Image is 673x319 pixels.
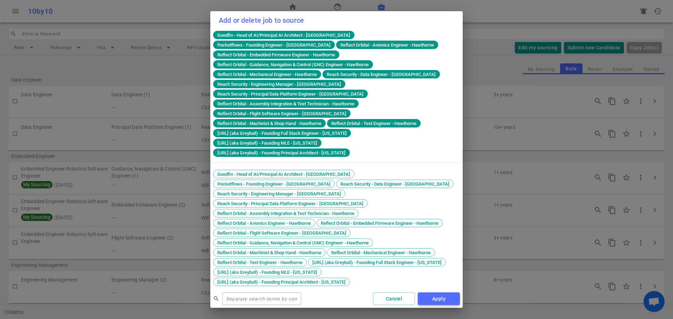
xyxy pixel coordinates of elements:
span: Reflect Orbital - Guidance, Navigation & Control (GNC) Engineer - Hawthorne [215,240,371,245]
button: Cancel [373,292,415,305]
span: Reach Security - Data Engineer - [GEOGRAPHIC_DATA] [338,181,452,187]
span: Reach Security - Engineering Manager - [GEOGRAPHIC_DATA] [215,191,344,196]
span: [URL] (aka Greyball) - Founding MLE - [US_STATE] [215,270,320,275]
span: Reach Security - Engineering Manager - [GEOGRAPHIC_DATA] [215,82,344,87]
span: Pocketflows - Founding Engineer - [GEOGRAPHIC_DATA] [215,42,333,48]
span: Reflect Orbital - Mechanical Engineer - Hawthorne [215,72,320,77]
span: Reflect Orbital - Avionics Engineer - Hawthorne [215,221,313,226]
span: Reflect Orbital - Flight Software Engineer - [GEOGRAPHIC_DATA] [215,230,349,236]
span: Pocketflows - Founding Engineer - [GEOGRAPHIC_DATA] [215,181,333,187]
span: Goodfin - Head of AI/Principal AI Architect - [GEOGRAPHIC_DATA] [215,33,353,38]
span: Reflect Orbital - Test Engineer - Hawthorne [328,121,419,126]
span: Reflect Orbital - Machinist & Shop Hand - Hawthorne [215,121,324,126]
span: Reach Security - Principal Data Platform Engineer - [GEOGRAPHIC_DATA] [215,201,366,206]
span: [URL] (aka Greyball) - Founding Principal Architect - [US_STATE] [215,279,348,285]
span: Reflect Orbital - Assembly Integration & Test Technician - Hawthorne [215,101,357,106]
span: Goodfin - Head of AI/Principal AI Architect - [GEOGRAPHIC_DATA] [215,172,353,177]
span: [URL] (aka Greyball) - Founding Full Stack Engineer - [US_STATE] [215,131,349,136]
span: Reflect Orbital - Machinist & Shop Hand - Hawthorne [215,250,324,255]
input: Separate search terms by comma or space [222,293,301,304]
span: [URL] (aka Greyball) - Founding Principal Architect - [US_STATE] [215,150,348,155]
span: Reflect Orbital - Assembly Integration & Test Technician - Hawthorne [215,211,357,216]
span: Reflect Orbital - Test Engineer - Hawthorne [215,260,305,265]
button: Apply [418,292,460,305]
span: Reach Security - Principal Data Platform Engineer - [GEOGRAPHIC_DATA] [215,91,366,97]
span: Reflect Orbital - Embedded Firmware Engineer - Hawthorne [215,52,338,57]
span: Reflect Orbital - Flight Software Engineer - [GEOGRAPHIC_DATA] [215,111,349,116]
span: search [213,296,219,302]
span: Reach Security - Data Engineer - [GEOGRAPHIC_DATA] [324,72,439,77]
span: Reflect Orbital - Guidance, Navigation & Control (GNC) Engineer - Hawthorne [215,62,372,67]
span: [URL] (aka Greyball) - Founding Full Stack Engineer - [US_STATE] [310,260,444,265]
span: Reflect Orbital - Embedded Firmware Engineer - Hawthorne [318,221,441,226]
span: [URL] (aka Greyball) - Founding MLE - [US_STATE] [215,140,320,146]
span: Reflect Orbital - Avionics Engineer - Hawthorne [338,42,437,48]
h2: Add or delete job to source [210,11,463,29]
span: Reflect Orbital - Mechanical Engineer - Hawthorne [329,250,433,255]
